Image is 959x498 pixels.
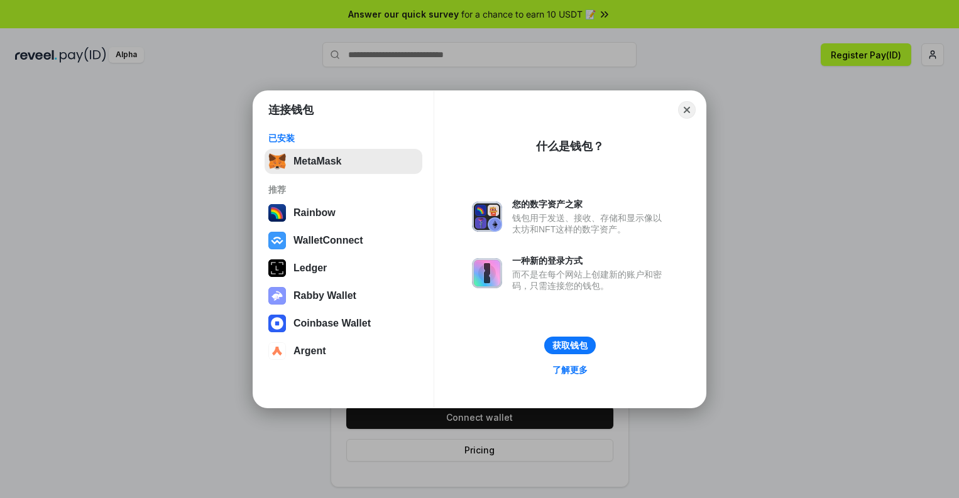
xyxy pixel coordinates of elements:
div: 您的数字资产之家 [512,198,668,210]
div: 已安装 [268,133,419,144]
img: svg+xml,%3Csvg%20xmlns%3D%22http%3A%2F%2Fwww.w3.org%2F2000%2Fsvg%22%20width%3D%2228%22%20height%3... [268,259,286,277]
div: 一种新的登录方式 [512,255,668,266]
img: svg+xml,%3Csvg%20xmlns%3D%22http%3A%2F%2Fwww.w3.org%2F2000%2Fsvg%22%20fill%3D%22none%22%20viewBox... [472,202,502,232]
img: svg+xml,%3Csvg%20xmlns%3D%22http%3A%2F%2Fwww.w3.org%2F2000%2Fsvg%22%20fill%3D%22none%22%20viewBox... [268,287,286,305]
img: svg+xml,%3Csvg%20xmlns%3D%22http%3A%2F%2Fwww.w3.org%2F2000%2Fsvg%22%20fill%3D%22none%22%20viewBox... [472,258,502,288]
div: 钱包用于发送、接收、存储和显示像以太坊和NFT这样的数字资产。 [512,212,668,235]
button: Ledger [265,256,422,281]
div: Argent [293,345,326,357]
button: Rainbow [265,200,422,225]
div: WalletConnect [293,235,363,246]
div: 获取钱包 [552,340,588,351]
button: WalletConnect [265,228,422,253]
div: Rabby Wallet [293,290,356,301]
div: 推荐 [268,184,419,195]
button: Argent [265,338,422,364]
div: Rainbow [293,207,336,219]
div: 什么是钱包？ [536,139,604,154]
img: svg+xml,%3Csvg%20width%3D%22120%22%20height%3D%22120%22%20viewBox%3D%220%200%20120%20120%22%20fil... [268,204,286,222]
img: svg+xml,%3Csvg%20width%3D%2228%22%20height%3D%2228%22%20viewBox%3D%220%200%2028%2028%22%20fill%3D... [268,342,286,360]
button: MetaMask [265,149,422,174]
div: Coinbase Wallet [293,318,371,329]
h1: 连接钱包 [268,102,314,117]
button: Close [678,101,696,119]
img: svg+xml,%3Csvg%20width%3D%2228%22%20height%3D%2228%22%20viewBox%3D%220%200%2028%2028%22%20fill%3D... [268,232,286,249]
div: Ledger [293,263,327,274]
button: Coinbase Wallet [265,311,422,336]
a: 了解更多 [545,362,595,378]
div: 而不是在每个网站上创建新的账户和密码，只需连接您的钱包。 [512,269,668,291]
img: svg+xml,%3Csvg%20width%3D%2228%22%20height%3D%2228%22%20viewBox%3D%220%200%2028%2028%22%20fill%3D... [268,315,286,332]
button: 获取钱包 [544,337,596,354]
div: 了解更多 [552,364,588,376]
button: Rabby Wallet [265,283,422,308]
div: MetaMask [293,156,341,167]
img: svg+xml,%3Csvg%20fill%3D%22none%22%20height%3D%2233%22%20viewBox%3D%220%200%2035%2033%22%20width%... [268,153,286,170]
